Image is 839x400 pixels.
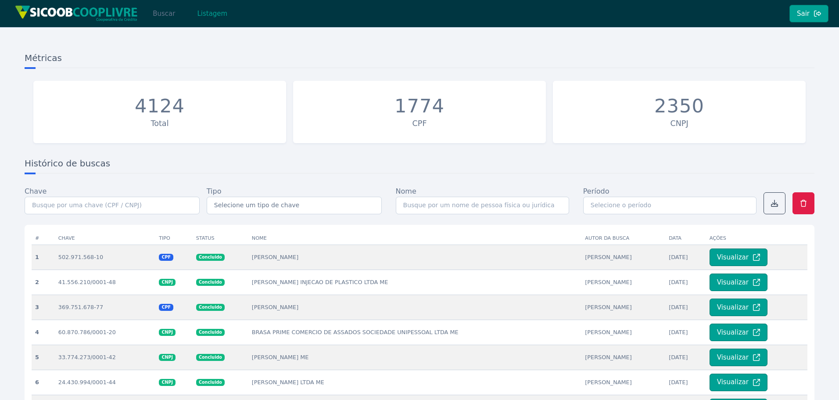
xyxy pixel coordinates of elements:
span: Concluido [196,379,225,386]
label: Nome [396,186,416,197]
span: Concluido [196,354,225,361]
td: [DATE] [665,345,706,370]
td: 369.751.678-77 [55,295,155,320]
td: [PERSON_NAME] [581,270,665,295]
td: [DATE] [665,320,706,345]
td: [PERSON_NAME] [581,345,665,370]
input: Busque por uma chave (CPF / CNPJ) [25,197,200,214]
h3: Métricas [25,52,814,68]
th: Status [193,232,248,245]
label: Chave [25,186,47,197]
label: Tipo [207,186,222,197]
label: Período [583,186,610,197]
td: [PERSON_NAME] [248,245,582,270]
input: Busque por um nome de pessoa física ou jurídica [396,197,569,214]
div: CPF [298,118,541,129]
span: CNPJ [159,279,176,286]
h3: Histórico de buscas [25,157,814,173]
th: 2 [32,270,55,295]
button: Sair [789,5,828,22]
td: [PERSON_NAME] LTDA ME [248,370,582,395]
th: Tipo [155,232,192,245]
td: 33.774.273/0001-42 [55,345,155,370]
span: Concluido [196,304,225,311]
div: 1774 [394,95,445,118]
th: Nome [248,232,582,245]
span: CNPJ [159,379,176,386]
span: CNPJ [159,329,176,336]
span: Concluido [196,254,225,261]
td: [PERSON_NAME] [581,370,665,395]
button: Visualizar [710,249,767,266]
div: CNPJ [557,118,801,129]
th: 1 [32,245,55,270]
td: [PERSON_NAME] [248,295,582,320]
button: Visualizar [710,274,767,291]
th: Autor da busca [581,232,665,245]
input: Selecione o período [583,197,757,214]
th: # [32,232,55,245]
img: img/sicoob_cooplivre.png [15,5,138,22]
div: 4124 [135,95,185,118]
span: CPF [159,304,173,311]
th: 4 [32,320,55,345]
span: Concluido [196,329,225,336]
button: Listagem [190,5,235,22]
div: 2350 [654,95,704,118]
th: 3 [32,295,55,320]
button: Visualizar [710,374,767,391]
td: BRASA PRIME COMERCIO DE ASSADOS SOCIEDADE UNIPESSOAL LTDA ME [248,320,582,345]
th: Ações [706,232,807,245]
button: Visualizar [710,324,767,341]
button: Visualizar [710,299,767,316]
td: [PERSON_NAME] [581,295,665,320]
span: Concluido [196,279,225,286]
td: 60.870.786/0001-20 [55,320,155,345]
td: 24.430.994/0001-44 [55,370,155,395]
td: [DATE] [665,245,706,270]
td: [PERSON_NAME] INJECAO DE PLASTICO LTDA ME [248,270,582,295]
td: 41.556.210/0001-48 [55,270,155,295]
div: Total [38,118,282,129]
th: 6 [32,370,55,395]
td: [PERSON_NAME] [581,320,665,345]
span: CNPJ [159,354,176,361]
th: 5 [32,345,55,370]
th: Data [665,232,706,245]
td: [PERSON_NAME] [581,245,665,270]
td: [DATE] [665,270,706,295]
button: Visualizar [710,349,767,366]
td: [DATE] [665,370,706,395]
span: CPF [159,254,173,261]
td: [DATE] [665,295,706,320]
th: Chave [55,232,155,245]
button: Buscar [145,5,183,22]
td: [PERSON_NAME] ME [248,345,582,370]
td: 502.971.568-10 [55,245,155,270]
